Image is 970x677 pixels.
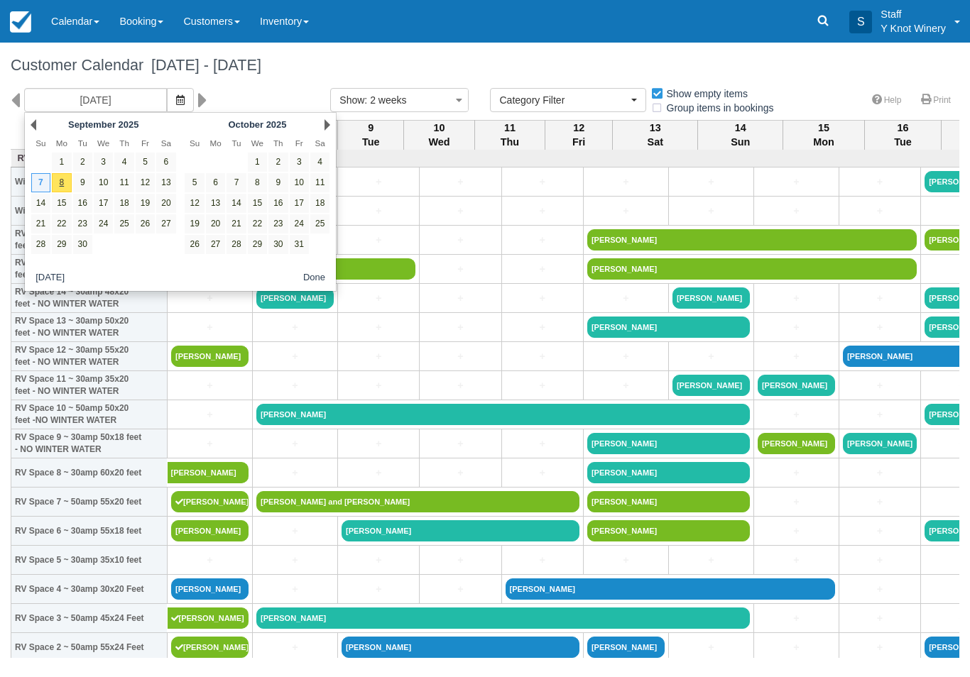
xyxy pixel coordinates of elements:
div: S [849,11,872,33]
th: RV Space 9 ~ 30amp 50x18 feet - NO WINTER WATER [11,429,168,458]
a: [PERSON_NAME] [587,229,917,251]
a: + [256,436,334,451]
a: 14 [227,194,246,213]
a: + [342,349,415,364]
a: + [423,582,497,597]
a: [PERSON_NAME] [171,520,249,541]
a: + [843,291,917,306]
a: [PERSON_NAME] [587,317,750,338]
span: Saturday [161,138,171,148]
th: 14 Sun [698,120,783,150]
a: + [843,466,917,480]
a: + [256,466,334,480]
a: + [843,204,917,219]
a: + [256,553,334,568]
a: 14 [31,194,50,213]
a: + [506,175,579,189]
a: [PERSON_NAME] and [PERSON_NAME] [256,491,579,512]
a: 1 [248,153,267,172]
a: + [843,582,917,597]
a: 29 [52,235,71,254]
a: 10 [290,173,309,192]
span: : 2 weeks [364,94,406,106]
a: + [423,175,497,189]
th: 10 Wed [404,120,474,150]
a: 10 [94,173,113,192]
th: Winery Dry site 2, 30amp [11,197,168,226]
a: 15 [248,194,267,213]
a: + [423,466,497,480]
a: 16 [73,194,92,213]
a: Prev [31,119,36,131]
a: + [423,349,497,364]
a: + [171,436,249,451]
a: + [256,320,334,335]
a: + [506,204,579,219]
a: 12 [136,173,155,192]
a: + [758,407,835,422]
a: 12 [185,194,204,213]
a: + [843,553,917,568]
a: 15 [52,194,71,213]
a: + [506,233,579,248]
a: 19 [136,194,155,213]
a: + [587,175,665,189]
a: 31 [290,235,309,254]
th: RV Space 11 ~ 30amp 35x20 feet - NO WINTER WATER [11,371,168,400]
a: + [423,204,497,219]
a: 21 [31,214,50,233]
span: Tuesday [231,138,241,148]
a: + [506,378,579,393]
a: 20 [156,194,175,213]
th: RV Space 16 ~ 30amp 50x20 feet - NO WINTER WATER [11,226,168,255]
a: [PERSON_NAME] [587,491,750,512]
a: + [256,524,334,539]
a: [PERSON_NAME] [171,578,249,600]
a: [PERSON_NAME] [256,287,334,309]
span: [DATE] - [DATE] [143,56,261,74]
a: 17 [94,194,113,213]
a: [PERSON_NAME] [758,375,835,396]
a: + [423,320,497,335]
p: Staff [881,7,946,21]
span: Show empty items [650,88,759,98]
label: Show empty items [650,83,757,104]
a: [PERSON_NAME] [168,462,249,483]
a: 7 [227,173,246,192]
span: Group items in bookings [650,102,785,112]
a: [PERSON_NAME] [171,346,249,367]
th: 13 Sat [613,120,698,150]
th: RV Space 15 ~ 30amp 35x20 feet - NO WINTER WATER [11,255,168,284]
a: [PERSON_NAME] [168,607,249,629]
th: 15 Mon [783,120,865,150]
a: 8 [248,173,267,192]
a: 23 [268,214,288,233]
th: RV Space 12 ~ 30amp 55x20 feet - NO WINTER WATER [11,342,168,371]
a: + [506,436,579,451]
a: 21 [227,214,246,233]
a: + [256,582,334,597]
a: [PERSON_NAME] [256,607,750,629]
a: 30 [268,235,288,254]
a: + [843,320,917,335]
a: [PERSON_NAME] [587,462,750,483]
a: + [672,175,750,189]
a: 11 [114,173,133,192]
a: + [342,436,415,451]
a: [PERSON_NAME] [256,404,750,425]
th: 11 Thu [474,120,545,150]
a: + [587,204,665,219]
a: + [342,320,415,335]
span: October [228,119,263,130]
span: Friday [141,138,149,148]
a: [PERSON_NAME] [587,637,665,658]
a: [PERSON_NAME] [506,578,835,600]
a: + [758,524,835,539]
a: + [171,291,249,306]
a: + [843,524,917,539]
a: + [506,553,579,568]
a: + [843,407,917,422]
a: 3 [94,153,113,172]
a: [PERSON_NAME] [758,433,835,454]
a: + [506,320,579,335]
